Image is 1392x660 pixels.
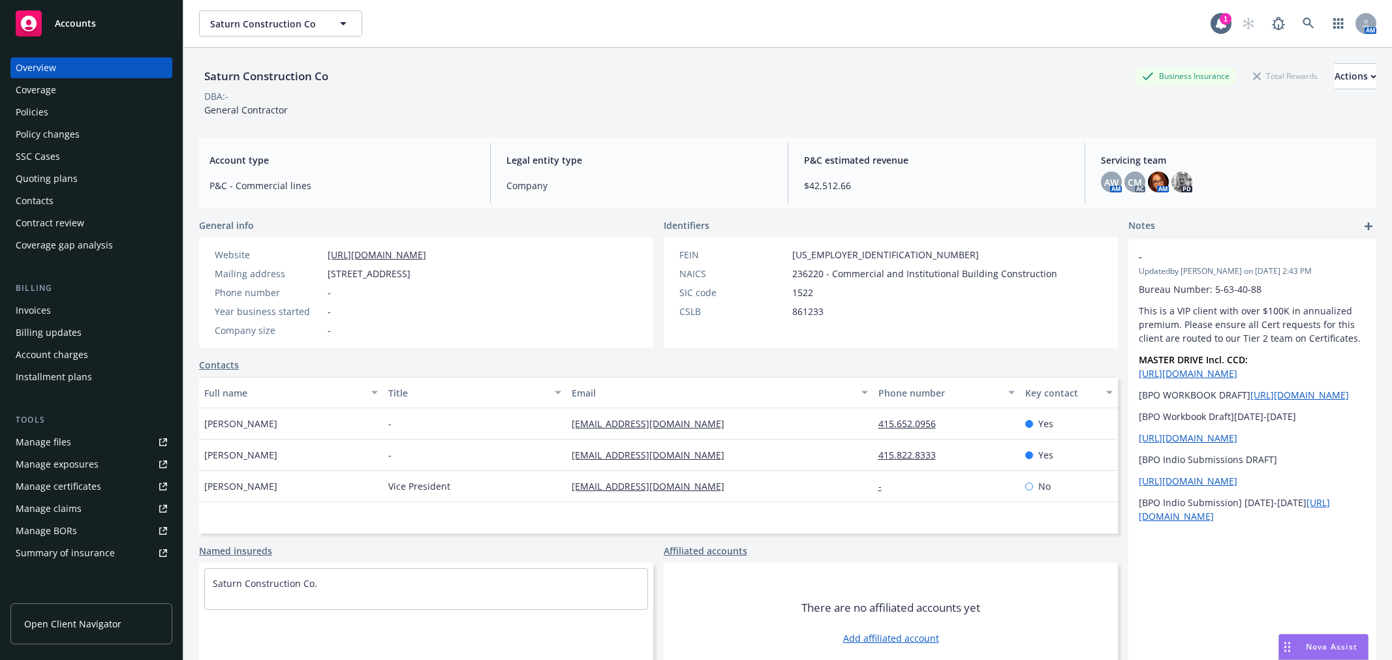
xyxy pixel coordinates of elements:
div: Overview [16,57,56,78]
a: Accounts [10,5,172,42]
div: Website [215,248,322,262]
button: Full name [199,377,383,408]
a: 415.822.8333 [878,449,946,461]
button: Key contact [1020,377,1118,408]
div: Manage claims [16,498,82,519]
div: Full name [204,386,363,400]
button: Nova Assist [1278,634,1369,660]
span: P&C - Commercial lines [209,179,474,192]
a: [URL][DOMAIN_NAME] [1139,475,1237,487]
div: Key contact [1025,386,1098,400]
span: Updated by [PERSON_NAME] on [DATE] 2:43 PM [1139,265,1366,277]
div: Company size [215,323,322,337]
p: [BPO Indio Submissions DRAFT] [1139,453,1366,466]
a: Billing updates [10,322,172,343]
span: [US_EMPLOYER_IDENTIFICATION_NUMBER] [792,248,979,262]
a: [URL][DOMAIN_NAME] [1139,432,1237,444]
div: Email [572,386,853,400]
p: [BPO Indio Submission] [DATE]-[DATE] [1139,496,1366,523]
a: Manage claims [10,498,172,519]
div: Installment plans [16,367,92,387]
div: Quoting plans [16,168,78,189]
div: Phone number [215,286,322,299]
a: - [878,480,892,492]
a: Search [1295,10,1322,37]
a: Manage certificates [10,476,172,497]
a: [URL][DOMAIN_NAME] [1139,367,1237,380]
span: 861233 [792,305,824,318]
span: Accounts [55,18,96,29]
a: Manage BORs [10,520,172,541]
p: This is a VIP client with over $100K in annualized premium. Please ensure all Cert requests for t... [1139,304,1366,345]
div: Billing [10,282,172,295]
span: P&C estimated revenue [804,153,1069,167]
div: Business Insurance [1136,68,1236,84]
button: Email [566,377,873,408]
div: SSC Cases [16,146,60,167]
div: Coverage gap analysis [16,235,113,256]
a: Report a Bug [1265,10,1291,37]
div: SIC code [679,286,787,299]
span: - [328,305,331,318]
span: Identifiers [664,218,709,232]
a: Invoices [10,300,172,321]
a: Contacts [199,358,239,372]
div: Title [388,386,548,400]
div: Billing updates [16,322,82,343]
a: Affiliated accounts [664,544,747,558]
a: Overview [10,57,172,78]
a: Add affiliated account [843,631,939,645]
span: No [1038,479,1051,493]
a: Policy changes [10,124,172,145]
a: [URL][DOMAIN_NAME] [328,248,426,261]
p: [BPO Workbook Draft][DATE]-[DATE] [1139,410,1366,423]
div: Actions [1335,64,1376,89]
strong: MASTER DRIVE Incl. CCD: [1139,353,1248,366]
a: Contacts [10,190,172,211]
span: Vice President [388,479,450,493]
span: Saturn Construction Co [210,17,323,31]
span: - [328,323,331,337]
a: [EMAIL_ADDRESS][DOMAIN_NAME] [572,480,735,492]
span: Nova Assist [1306,641,1357,652]
div: Account charges [16,344,88,365]
div: Manage files [16,432,71,453]
span: Company [506,179,771,192]
img: photo [1148,172,1169,192]
a: Account charges [10,344,172,365]
a: Start snowing [1235,10,1261,37]
a: Switch app [1325,10,1352,37]
div: Contacts [16,190,54,211]
span: 236220 - Commercial and Institutional Building Construction [792,267,1057,280]
a: SSC Cases [10,146,172,167]
span: [PERSON_NAME] [204,479,277,493]
a: Manage exposures [10,454,172,475]
div: Policies [16,102,48,123]
span: [STREET_ADDRESS] [328,267,410,280]
div: Manage BORs [16,520,77,541]
div: 1 [1220,13,1231,25]
div: CSLB [679,305,787,318]
span: $42,512.66 [804,179,1069,192]
span: - [388,448,392,462]
img: photo [1171,172,1192,192]
a: [EMAIL_ADDRESS][DOMAIN_NAME] [572,449,735,461]
div: FEIN [679,248,787,262]
span: Open Client Navigator [24,617,121,631]
span: Notes [1128,218,1155,234]
a: Coverage [10,80,172,100]
span: [PERSON_NAME] [204,448,277,462]
span: There are no affiliated accounts yet [801,600,980,616]
div: Contract review [16,213,84,233]
span: - [328,286,331,299]
a: [URL][DOMAIN_NAME] [1250,389,1349,401]
button: Saturn Construction Co [199,10,362,37]
a: Installment plans [10,367,172,387]
div: Summary of insurance [16,543,115,563]
span: CM [1128,175,1142,189]
a: Contract review [10,213,172,233]
div: Drag to move [1279,635,1295,659]
span: [PERSON_NAME] [204,417,277,430]
span: AW [1104,175,1119,189]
